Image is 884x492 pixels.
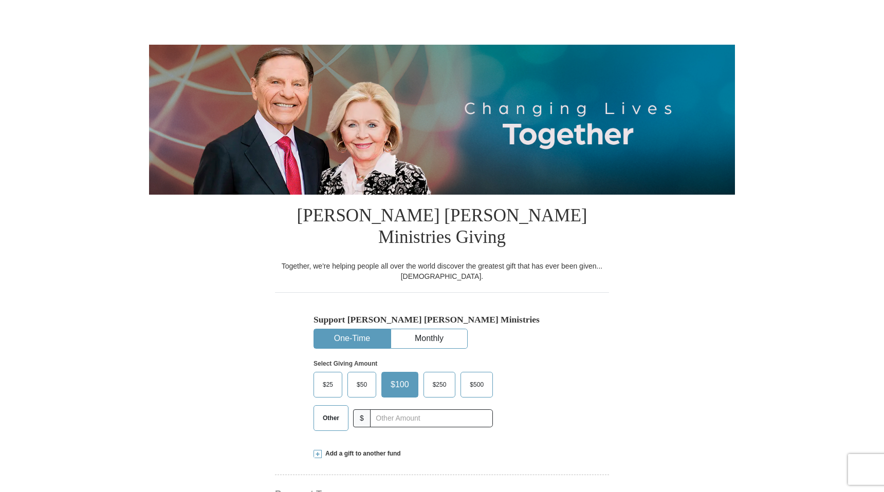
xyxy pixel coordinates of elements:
span: $500 [465,377,489,392]
div: Together, we're helping people all over the world discover the greatest gift that has ever been g... [275,261,609,281]
span: $ [353,409,371,427]
h1: [PERSON_NAME] [PERSON_NAME] Ministries Giving [275,195,609,261]
strong: Select Giving Amount [314,360,377,367]
span: $100 [385,377,414,392]
h5: Support [PERSON_NAME] [PERSON_NAME] Ministries [314,314,570,325]
span: $50 [352,377,372,392]
span: $25 [318,377,338,392]
span: $250 [428,377,452,392]
button: One-Time [314,329,390,348]
span: Add a gift to another fund [322,449,401,458]
input: Other Amount [370,409,493,427]
span: Other [318,410,344,426]
button: Monthly [391,329,467,348]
